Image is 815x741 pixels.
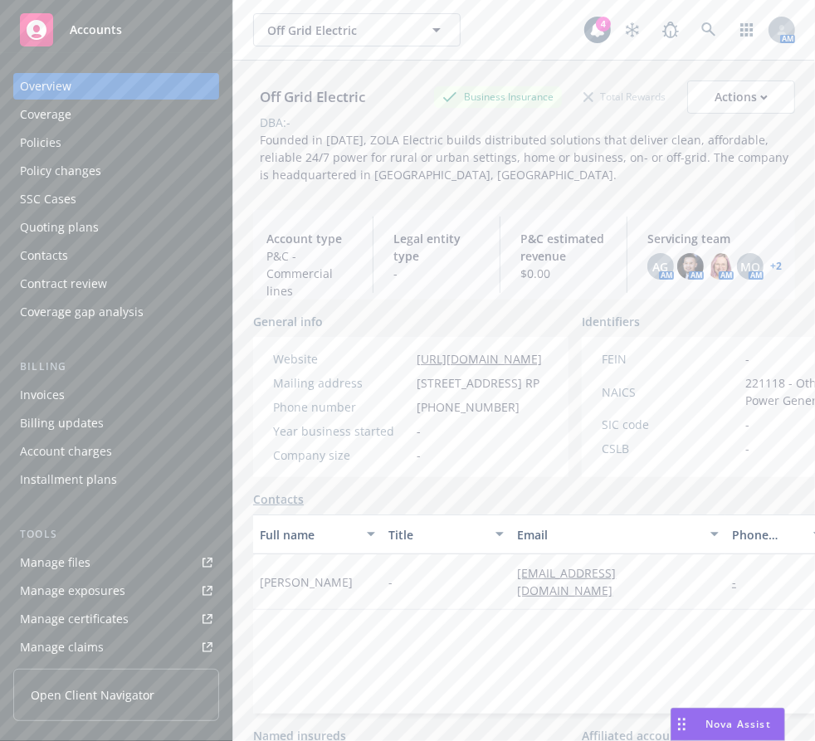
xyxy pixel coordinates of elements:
a: Quoting plans [13,214,219,241]
span: Open Client Navigator [31,686,154,704]
a: Policy changes [13,158,219,184]
div: Year business started [273,422,410,440]
span: Accounts [70,23,122,37]
button: Title [382,514,510,554]
span: Servicing team [647,230,782,247]
div: Title [388,526,486,544]
span: Off Grid Electric [267,22,411,39]
span: Nova Assist [705,717,771,731]
div: 4 [596,17,611,32]
a: Manage files [13,549,219,576]
a: Manage certificates [13,606,219,632]
div: Manage exposures [20,578,125,604]
button: Actions [687,80,795,114]
a: Billing updates [13,410,219,436]
span: General info [253,313,323,330]
div: Actions [715,81,768,113]
span: - [745,416,749,433]
div: Tools [13,526,219,543]
div: Quoting plans [20,214,99,241]
div: Email [517,526,700,544]
div: Coverage gap analysis [20,299,144,325]
span: - [745,440,749,457]
span: Account type [266,230,353,247]
a: Policies [13,129,219,156]
a: Search [692,13,725,46]
span: [PERSON_NAME] [260,573,353,591]
div: Drag to move [671,709,692,740]
div: Mailing address [273,374,410,392]
div: Coverage [20,101,71,128]
span: - [393,265,480,282]
div: Invoices [20,382,65,408]
div: Manage certificates [20,606,129,632]
div: Company size [273,446,410,464]
span: Founded in [DATE], ZOLA Electric builds distributed solutions that deliver clean, affordable, rel... [260,132,792,183]
div: Policy changes [20,158,101,184]
a: Coverage [13,101,219,128]
div: Manage claims [20,634,104,661]
div: NAICS [602,383,739,401]
img: photo [707,253,734,280]
div: Installment plans [20,466,117,493]
div: Contract review [20,271,107,297]
a: - [732,574,749,590]
button: Full name [253,514,382,554]
div: Overview [20,73,71,100]
div: Account charges [20,438,112,465]
div: Billing [13,358,219,375]
span: AG [653,258,669,275]
a: [URL][DOMAIN_NAME] [417,351,542,367]
a: Overview [13,73,219,100]
a: Coverage gap analysis [13,299,219,325]
span: - [745,350,749,368]
button: Off Grid Electric [253,13,461,46]
a: Manage claims [13,634,219,661]
a: Manage exposures [13,578,219,604]
div: Contacts [20,242,68,269]
span: [PHONE_NUMBER] [417,398,520,416]
a: Contacts [13,242,219,269]
div: Phone number [273,398,410,416]
div: SSC Cases [20,186,76,212]
a: Account charges [13,438,219,465]
span: MQ [740,258,760,275]
div: Website [273,350,410,368]
div: Off Grid Electric [253,86,372,108]
span: - [388,573,393,591]
div: DBA: - [260,114,290,131]
a: Accounts [13,7,219,53]
a: Contacts [253,490,304,508]
span: $0.00 [520,265,607,282]
span: - [417,422,421,440]
a: Switch app [730,13,764,46]
a: Contract review [13,271,219,297]
div: Business Insurance [434,86,562,107]
div: Billing updates [20,410,104,436]
div: Total Rewards [575,86,674,107]
a: [EMAIL_ADDRESS][DOMAIN_NAME] [517,565,626,598]
img: photo [677,253,704,280]
a: Stop snowing [616,13,649,46]
button: Nova Assist [671,708,785,741]
a: +2 [770,261,782,271]
div: Manage files [20,549,90,576]
span: P&C - Commercial lines [266,247,353,300]
span: Legal entity type [393,230,480,265]
a: SSC Cases [13,186,219,212]
div: Phone number [732,526,803,544]
a: Invoices [13,382,219,408]
span: Identifiers [582,313,640,330]
span: - [417,446,421,464]
span: P&C estimated revenue [520,230,607,265]
a: Report a Bug [654,13,687,46]
a: Installment plans [13,466,219,493]
div: Policies [20,129,61,156]
button: Email [510,514,725,554]
span: [STREET_ADDRESS] RP [417,374,539,392]
div: FEIN [602,350,739,368]
div: SIC code [602,416,739,433]
div: CSLB [602,440,739,457]
div: Full name [260,526,357,544]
